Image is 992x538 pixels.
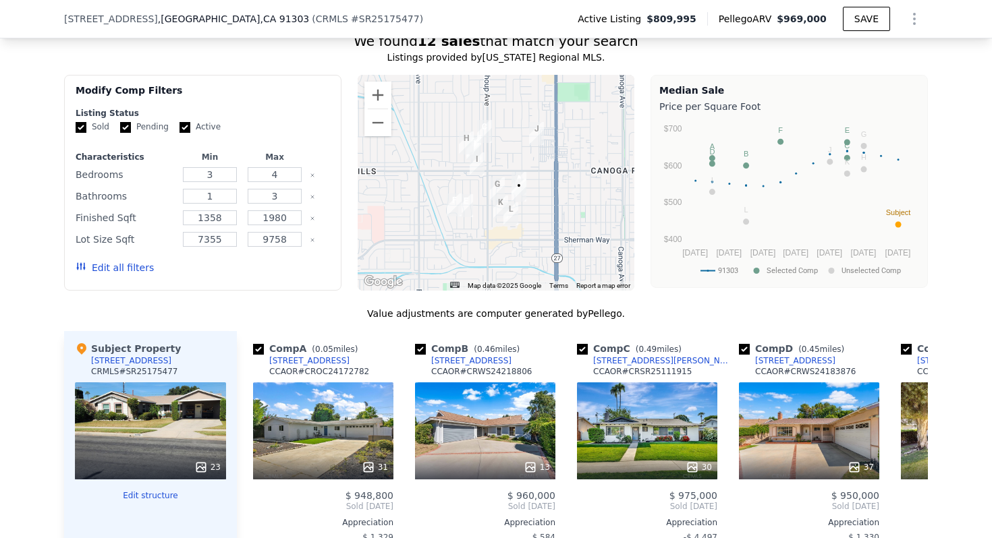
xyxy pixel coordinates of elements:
div: 7662 Kentland Ave [459,131,474,154]
div: Characteristics [76,152,175,162]
label: Pending [120,121,169,133]
div: CCAOR # CRWS24183876 [755,366,856,377]
span: Active Listing [578,12,646,26]
button: Keyboard shortcuts [450,282,460,288]
a: [STREET_ADDRESS] [253,355,350,366]
text: 91303 [718,266,738,275]
img: Google [361,273,406,291]
div: 7441 Farralone Ave [512,172,526,195]
text: $400 [664,235,682,244]
div: Appreciation [253,517,393,528]
div: 7328 Capistrano Ave [458,194,473,217]
button: Clear [310,194,315,200]
span: $ 948,800 [346,490,393,501]
span: , CA 91303 [260,13,309,24]
div: 7741 Shoup Ave [477,120,492,143]
input: Sold [76,122,86,133]
div: [STREET_ADDRESS] [91,355,171,366]
div: ( ) [312,12,423,26]
button: SAVE [843,7,890,31]
text: L [744,206,748,214]
div: 30 [686,460,712,474]
div: 37 [848,460,874,474]
span: , [GEOGRAPHIC_DATA] [158,12,309,26]
div: 7642 Capistrano Ave [466,137,481,160]
label: Sold [76,121,109,133]
text: $600 [664,161,682,171]
svg: A chart. [659,116,919,285]
div: Max [245,152,304,162]
span: ( miles) [306,345,363,354]
span: ( miles) [630,345,687,354]
a: [STREET_ADDRESS] [415,355,512,366]
text: [DATE] [885,248,911,258]
text: C [844,142,850,150]
text: J [828,146,832,154]
a: [STREET_ADDRESS][PERSON_NAME] [577,355,734,366]
button: Edit all filters [76,261,154,274]
div: Appreciation [739,517,879,528]
div: Lot Size Sqft [76,230,175,249]
div: Bathrooms [76,187,175,206]
span: $809,995 [646,12,696,26]
div: We found that match your search [64,32,928,51]
label: Active [180,121,221,133]
text: I [711,176,713,184]
span: 0.45 [802,345,820,354]
text: F [778,126,783,134]
text: $500 [664,198,682,207]
div: Comp B [415,342,525,355]
span: 0.46 [477,345,495,354]
text: [DATE] [851,248,877,258]
div: Bedrooms [76,165,175,184]
div: CRMLS # SR25175477 [91,366,177,377]
span: $ 975,000 [669,490,717,501]
button: Clear [310,237,315,243]
div: 22312 Leadwell St [493,196,508,218]
div: Value adjustments are computer generated by Pellego . [64,307,928,320]
text: B [744,150,748,158]
div: Listings provided by [US_STATE] Regional MLS . [64,51,928,64]
div: 22327 Gifford St [490,177,505,200]
span: [STREET_ADDRESS] [64,12,158,26]
span: ( miles) [793,345,850,354]
div: 7737 Glade Avenue [529,122,544,145]
div: Price per Square Foot [659,97,919,116]
div: [STREET_ADDRESS] [269,355,350,366]
div: Modify Comp Filters [76,84,330,108]
div: Appreciation [415,517,555,528]
div: 13 [524,460,550,474]
text: [DATE] [716,248,742,258]
input: Pending [120,122,131,133]
span: # SR25175477 [351,13,420,24]
div: Comp D [739,342,850,355]
span: Sold [DATE] [739,501,879,512]
text: Subject [886,208,911,216]
span: 0.49 [638,345,657,354]
div: Min [180,152,240,162]
div: CCAOR # CROC24172782 [269,366,369,377]
a: Terms (opens in new tab) [549,282,568,289]
text: [DATE] [682,248,708,258]
text: [DATE] [817,248,842,258]
a: [STREET_ADDRESS] [739,355,835,366]
div: [STREET_ADDRESS][PERSON_NAME] [593,355,734,366]
div: CCAOR # CRWS24218806 [431,366,532,377]
span: CRMLS [316,13,348,24]
div: 7419 Farralone Ave [512,179,526,202]
span: ( miles) [468,345,525,354]
button: Clear [310,216,315,221]
button: Zoom in [364,82,391,109]
div: [STREET_ADDRESS] [755,355,835,366]
text: Unselected Comp [842,266,901,275]
span: Sold [DATE] [253,501,393,512]
span: Map data ©2025 Google [468,282,541,289]
span: 0.05 [315,345,333,354]
a: Open this area in Google Maps (opens a new window) [361,273,406,291]
div: Comp A [253,342,363,355]
div: 31 [362,460,388,474]
text: D [709,148,715,156]
text: H [861,153,866,161]
text: Selected Comp [767,266,818,275]
div: Median Sale [659,84,919,97]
